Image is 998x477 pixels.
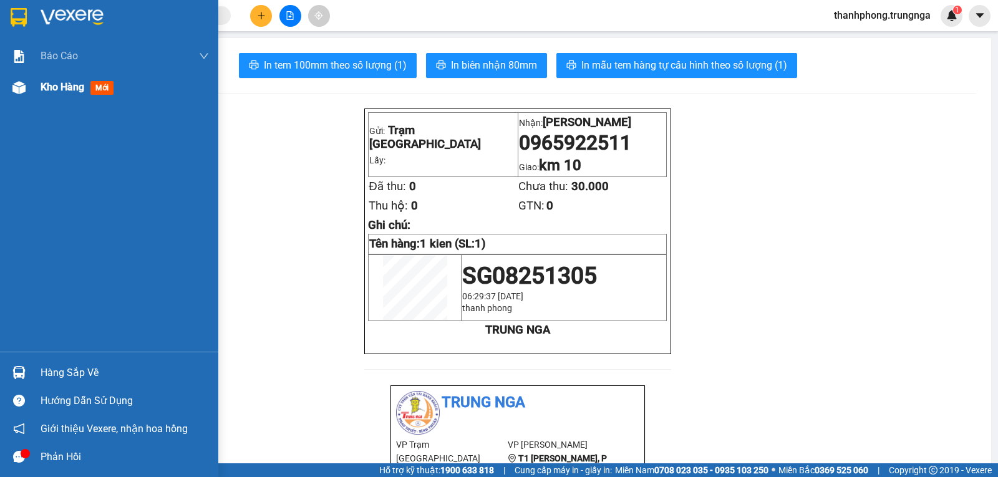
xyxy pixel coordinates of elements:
span: printer [436,60,446,72]
span: 30.000 [571,180,609,193]
b: T1 [PERSON_NAME], P Phú Thuỷ [508,453,607,477]
span: Cung cấp máy in - giấy in: [515,463,612,477]
span: 0 [546,199,553,213]
span: 0 [409,180,416,193]
span: message [13,451,25,463]
li: VP [PERSON_NAME] [86,53,166,67]
img: warehouse-icon [12,366,26,379]
span: 0965922511 [519,131,631,155]
li: Trung Nga [396,391,639,415]
button: printerIn tem 100mm theo số lượng (1) [239,53,417,78]
span: Thu hộ: [369,199,408,213]
button: printerIn biên nhận 80mm [426,53,547,78]
span: plus [257,11,266,20]
span: Giới thiệu Vexere, nhận hoa hồng [41,421,188,436]
span: Giao: [519,162,581,172]
span: Đã thu: [369,180,405,193]
span: In biên nhận 80mm [451,57,537,73]
span: printer [566,60,576,72]
span: thanh phong [462,303,512,313]
sup: 1 [953,6,962,14]
img: logo-vxr [11,8,27,27]
img: logo.jpg [396,391,440,435]
p: Gửi: [369,123,516,151]
strong: TRUNG NGA [485,323,550,337]
span: | [503,463,505,477]
li: VP [PERSON_NAME] [508,438,619,451]
span: Hỗ trợ kỹ thuật: [379,463,494,477]
span: [PERSON_NAME] [543,115,631,129]
span: Chưa thu: [518,180,568,193]
p: Nhận: [519,115,666,129]
span: 1 kien (SL: [420,237,486,251]
span: Lấy: [369,155,385,165]
span: file-add [286,11,294,20]
img: icon-new-feature [946,10,957,21]
span: Báo cáo [41,48,78,64]
img: logo.jpg [6,6,50,50]
div: Hướng dẫn sử dụng [41,392,209,410]
span: km 10 [539,157,581,174]
span: Kho hàng [41,81,84,93]
span: Miền Bắc [778,463,868,477]
span: Ghi chú: [368,218,410,232]
button: file-add [279,5,301,27]
img: solution-icon [12,50,26,63]
span: 06:29:37 [DATE] [462,291,523,301]
button: printerIn mẫu tem hàng tự cấu hình theo số lượng (1) [556,53,797,78]
div: Hàng sắp về [41,364,209,382]
li: VP Trạm [GEOGRAPHIC_DATA] [6,53,86,94]
span: caret-down [974,10,986,21]
strong: 0369 525 060 [815,465,868,475]
strong: 0708 023 035 - 0935 103 250 [654,465,768,475]
span: Miền Nam [615,463,768,477]
span: question-circle [13,395,25,407]
span: 0 [411,199,418,213]
span: environment [86,69,95,78]
span: environment [508,454,516,463]
span: In tem 100mm theo số lượng (1) [264,57,407,73]
div: Phản hồi [41,448,209,466]
span: | [878,463,879,477]
span: 1) [475,237,486,251]
span: aim [314,11,323,20]
span: printer [249,60,259,72]
img: warehouse-icon [12,81,26,94]
button: plus [250,5,272,27]
button: aim [308,5,330,27]
span: 1 [955,6,959,14]
span: SG08251305 [462,262,597,289]
span: copyright [929,466,937,475]
strong: 1900 633 818 [440,465,494,475]
button: caret-down [969,5,991,27]
b: T1 [PERSON_NAME], P Phú Thuỷ [86,69,162,106]
span: In mẫu tem hàng tự cấu hình theo số lượng (1) [581,57,787,73]
span: GTN: [518,199,545,213]
strong: Tên hàng: [369,237,486,251]
span: ⚪️ [772,468,775,473]
li: Trung Nga [6,6,181,30]
span: Trạm [GEOGRAPHIC_DATA] [369,123,481,151]
li: VP Trạm [GEOGRAPHIC_DATA] [396,438,508,465]
span: mới [90,81,114,95]
span: down [199,51,209,61]
span: thanhphong.trungnga [824,7,941,23]
span: notification [13,423,25,435]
